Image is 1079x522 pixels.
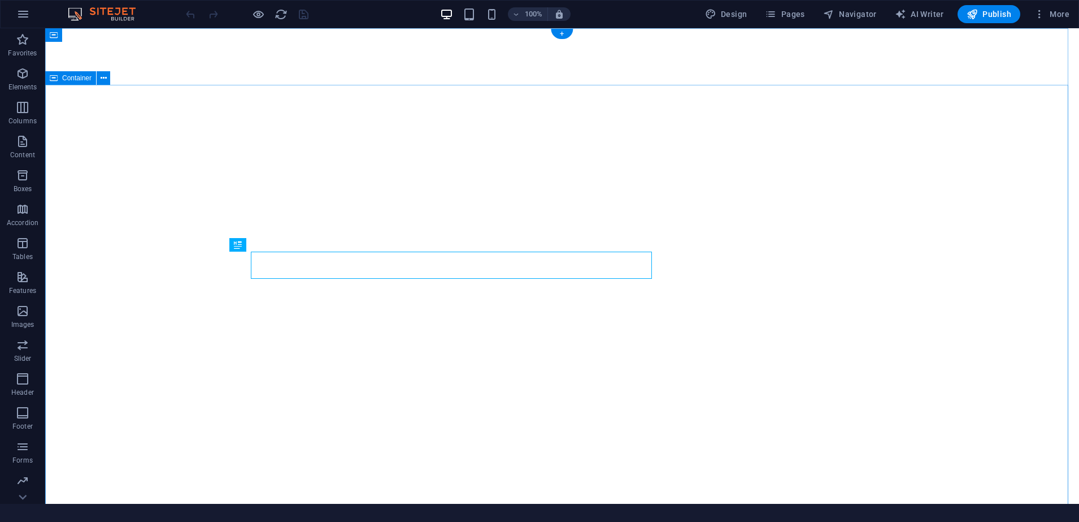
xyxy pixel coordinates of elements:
button: More [1029,5,1074,23]
button: Navigator [819,5,881,23]
p: Images [11,320,34,329]
button: 100% [508,7,548,21]
i: Reload page [275,8,288,21]
p: Footer [12,422,33,431]
button: Pages [760,5,809,23]
button: reload [274,7,288,21]
span: More [1034,8,1069,20]
div: Design (Ctrl+Alt+Y) [701,5,752,23]
p: Header [11,388,34,397]
p: Boxes [14,184,32,193]
span: Container [62,75,92,81]
p: Elements [8,83,37,92]
img: Editor Logo [65,7,150,21]
p: Content [10,150,35,159]
button: Click here to leave preview mode and continue editing [251,7,265,21]
i: On resize automatically adjust zoom level to fit chosen device. [554,9,564,19]
span: Design [705,8,747,20]
button: Design [701,5,752,23]
p: Features [9,286,36,295]
span: Navigator [823,8,877,20]
p: Slider [14,354,32,363]
span: Publish [967,8,1011,20]
p: Accordion [7,218,38,227]
p: Marketing [7,490,38,499]
button: Publish [958,5,1020,23]
p: Columns [8,117,37,126]
p: Forms [12,456,33,465]
button: AI Writer [890,5,949,23]
h6: 100% [525,7,543,21]
div: + [551,29,573,39]
span: Pages [765,8,804,20]
span: AI Writer [895,8,944,20]
p: Favorites [8,49,37,58]
p: Tables [12,252,33,261]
